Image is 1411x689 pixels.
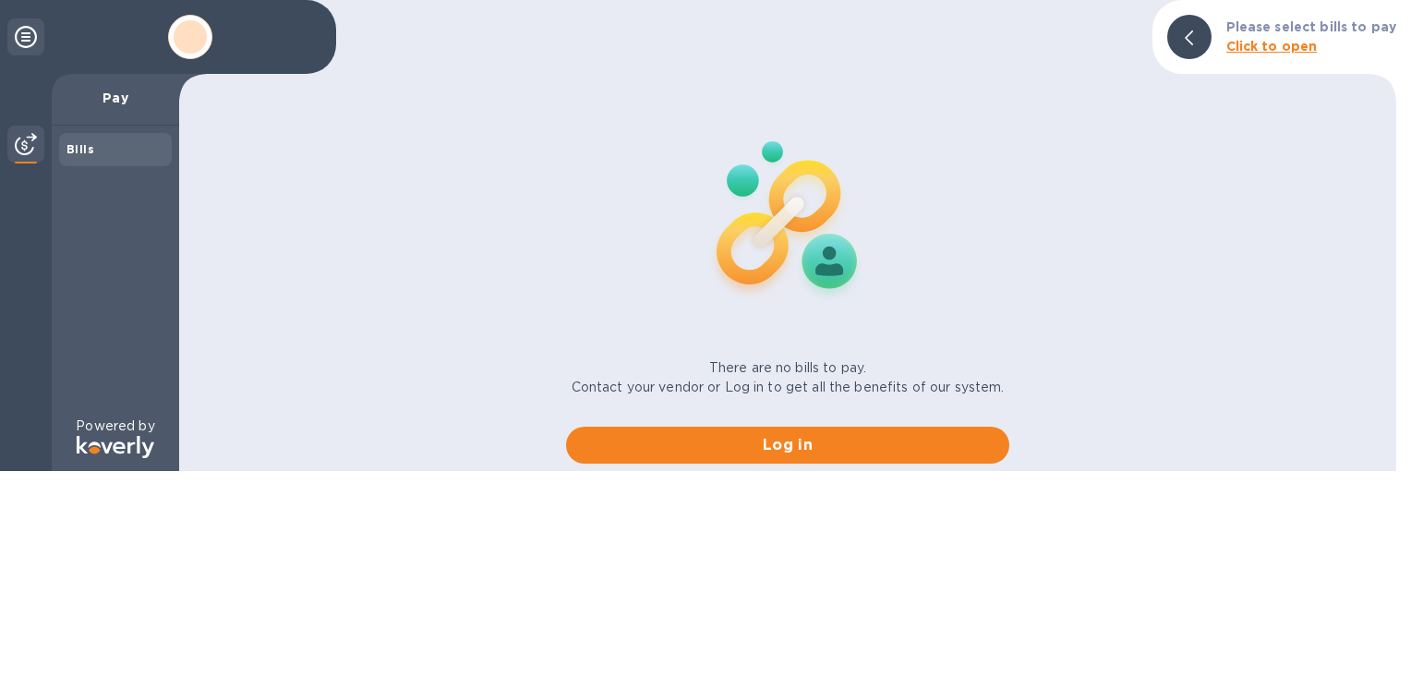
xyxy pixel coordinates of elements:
[566,427,1009,464] button: Log in
[77,436,154,458] img: Logo
[1226,39,1318,54] b: Click to open
[76,417,154,436] p: Powered by
[66,89,164,107] p: Pay
[581,434,995,456] span: Log in
[66,142,94,156] b: Bills
[1226,19,1396,34] b: Please select bills to pay
[572,358,1005,397] p: There are no bills to pay. Contact your vendor or Log in to get all the benefits of our system.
